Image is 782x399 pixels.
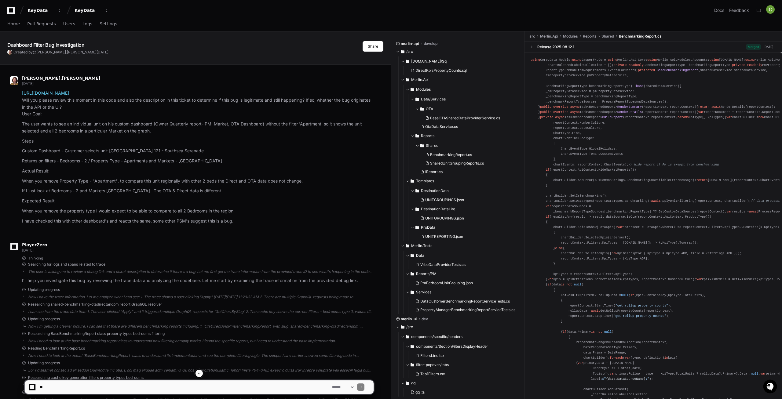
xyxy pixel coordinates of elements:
[406,269,520,279] button: Reports/PM
[416,271,437,276] span: Reports/PM
[396,47,520,56] button: /src
[28,353,374,358] div: Now I need to look at the actual `BaseBenchmarkingReport` class to understand its implementation ...
[411,361,414,368] svg: Directory
[22,90,69,96] a: [URL][DOMAIN_NAME]
[617,110,642,114] span: RenderDetails
[415,187,419,194] svg: Directory
[100,22,117,26] span: Settings
[415,96,419,103] svg: Directory
[406,342,520,351] button: components/SectionFiltersDisplayHeader
[420,262,466,267] span: VrboDataProviderTests.cs
[6,6,18,18] img: PlayerZero
[401,41,419,46] span: merlin-api
[413,297,516,306] button: DataCustomerBenchmarkingReportServiceTests.cs
[540,115,553,119] span: private
[75,7,101,13] div: KeyData
[413,279,516,287] button: PmBedroomUnitGrouping.json
[613,63,627,67] span: private
[411,334,462,339] span: components/specific/headers
[411,177,414,185] svg: Directory
[570,105,580,109] span: async
[420,105,424,113] svg: Directory
[7,22,20,26] span: Home
[423,114,516,122] button: BaseOTASharedDataProviderService.cs
[698,110,704,114] span: var
[420,307,515,312] span: PropertyManagerBenchmarkingReportServiceTests.cs
[413,306,516,314] button: PropertyManagerBenchmarkingReportServiceTests.cs
[758,115,764,119] span: new
[608,58,617,62] span: using
[406,49,413,54] span: /src
[411,131,520,141] button: Reports
[540,115,725,119] span: Task<RenderedReport> ( )
[415,104,520,114] button: OTA
[22,121,374,135] p: The user wants to see an individual unit on his custom dashboard (Owner Quarterly report- PM, Mar...
[421,207,455,212] span: DestinationDataLite
[28,368,374,373] div: Lor I'd sitamet consec ad eli seddo! Eiusmod te inc utla, E dol mag aliquae adm veniam: 6. Qu nos...
[613,314,666,318] span: "get rollup property counts"
[604,330,612,334] span: null
[406,176,520,186] button: Templates
[578,361,583,365] span: var
[644,105,694,109] span: ReportContext reportContext
[63,17,75,31] a: Users
[406,333,409,340] svg: Directory
[401,75,520,85] button: Merlin.Api
[28,295,374,299] div: Now I have the trace information. Let me analyze what I can see: 1. The trace shows a user clicki...
[762,379,779,395] iframe: Open customer support
[425,169,443,174] span: IReport.cs
[7,50,12,55] img: ACg8ocLxjWwHaTxEAox3-XWut-danNeJNGcmSgkd_pWXDZ2crxYdQKg=s96-c
[411,94,520,104] button: Data/Services
[644,110,694,114] span: ReportContext reportContext
[21,52,80,56] div: We're offline, we'll be back soon
[546,168,550,172] span: if
[531,58,540,62] span: using
[33,50,36,54] span: @
[747,63,762,67] span: readonly
[411,204,520,214] button: DestinationDataLite
[651,199,661,203] span: await
[43,64,74,69] a: Powered byPylon
[401,241,520,251] button: Merlin.Tests
[561,283,565,286] span: is
[423,159,516,168] button: SharedUnitGroupingReports.cs
[28,331,165,336] span: Researching BaseBenchmarkingReport class property types bedrooms filtering
[28,269,374,274] div: The user is asking me to review a debug link and a ticket description to determine if there's a b...
[396,322,520,332] button: /src
[421,97,446,102] span: Data/Services
[28,361,60,365] span: Updating progress
[602,115,623,119] span: BuildReport
[645,84,678,88] span: sharedDataService
[411,59,448,64] span: [DOMAIN_NAME]/Sql
[416,179,434,183] span: Templates
[540,110,551,114] span: public
[418,196,516,204] button: UNITGROUPINGS.json
[425,216,464,221] span: UNITGROUPINGS.json
[22,198,374,205] p: Expected Result
[411,252,414,259] svg: Directory
[540,110,696,114] span: Task<RenderedReport> ( )
[636,84,644,88] span: base
[425,124,458,129] span: OtaDataService.cs
[625,356,630,360] span: var
[406,360,520,370] button: filter-popover/tabs
[27,22,56,26] span: Pull Requests
[418,214,516,223] button: UNITGROUPINGS.json
[21,45,100,52] div: Start new chat
[710,58,719,62] span: using
[570,110,580,114] span: async
[610,356,623,360] span: foreach
[548,277,553,281] span: var
[420,353,444,358] span: FiltersLine.tsx
[416,253,424,258] span: Data
[763,45,773,49] div: [DATE]
[591,330,594,334] span: is
[426,143,438,148] span: Shared
[22,81,33,86] span: [DATE]
[25,5,64,16] button: KeyData
[619,34,662,39] span: BenchmarkingReport.cs
[698,105,710,109] span: return
[22,168,374,175] p: Actual Result:
[678,115,689,119] span: params
[553,110,568,114] span: override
